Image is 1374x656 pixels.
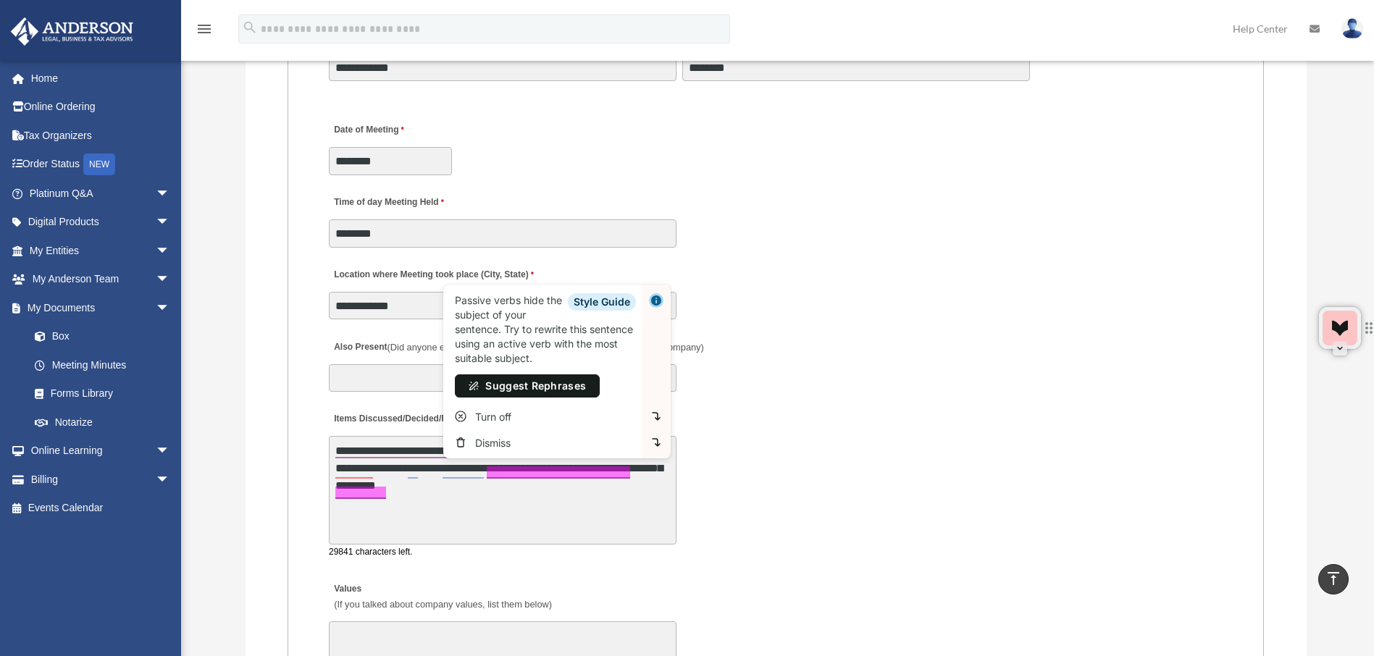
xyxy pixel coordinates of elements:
[156,208,185,237] span: arrow_drop_down
[242,20,258,35] i: search
[388,342,704,353] span: (Did anyone else attend the meeting that was NOT a partner of the company)
[156,465,185,495] span: arrow_drop_down
[20,350,185,379] a: Meeting Minutes
[10,494,192,523] a: Events Calendar
[329,266,537,285] label: Location where Meeting took place (City, State)
[329,410,529,429] label: Items Discussed/Decided/Resolved at Meeting
[156,437,185,466] span: arrow_drop_down
[443,432,642,453] div: Dismiss
[10,64,192,93] a: Home
[196,25,213,38] a: menu
[568,293,636,311] pwa-badge: Style Guide
[156,265,185,295] span: arrow_drop_down
[443,406,642,427] div: Turn off
[10,265,192,294] a: My Anderson Teamarrow_drop_down
[20,322,192,351] a: Box
[329,121,466,140] label: Date of Meeting
[329,337,708,357] label: Also Present
[83,154,115,175] div: NEW
[20,379,192,408] a: Forms Library
[10,236,192,265] a: My Entitiesarrow_drop_down
[156,293,185,323] span: arrow_drop_down
[455,293,636,366] div: Passive verbs hide the subject of your sentence. Try to rewrite this sentence using an active ver...
[1325,570,1342,587] i: vertical_align_top
[1341,18,1363,39] img: User Pic
[156,179,185,209] span: arrow_drop_down
[329,579,556,614] label: Values
[10,437,192,466] a: Online Learningarrow_drop_down
[20,408,192,437] a: Notarize
[329,193,466,213] label: Time of day Meeting Held
[10,465,192,494] a: Billingarrow_drop_down
[10,293,192,322] a: My Documentsarrow_drop_down
[334,599,552,610] span: (If you talked about company values, list them below)
[10,93,192,122] a: Online Ordering
[485,379,586,393] div: Suggest Rephrases
[10,150,192,180] a: Order StatusNEW
[10,179,192,208] a: Platinum Q&Aarrow_drop_down
[196,20,213,38] i: menu
[7,17,138,46] img: Anderson Advisors Platinum Portal
[156,236,185,266] span: arrow_drop_down
[1318,564,1349,594] a: vertical_align_top
[10,208,192,237] a: Digital Productsarrow_drop_down
[329,544,676,560] div: 29841 characters left.
[10,121,192,150] a: Tax Organizers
